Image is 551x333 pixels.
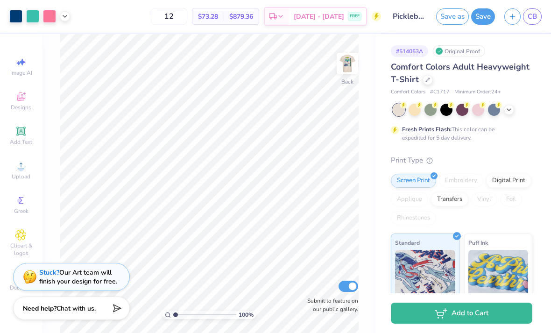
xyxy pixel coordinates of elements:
span: Standard [395,238,420,248]
div: Digital Print [486,174,531,188]
span: Image AI [10,69,32,77]
div: Embroidery [439,174,483,188]
strong: Fresh Prints Flash: [402,126,452,133]
span: Comfort Colors [391,88,425,96]
div: Print Type [391,155,532,166]
div: Our Art team will finish your design for free. [39,268,117,286]
span: Puff Ink [468,238,488,248]
strong: Need help? [23,304,57,313]
span: # C1717 [430,88,450,96]
strong: Stuck? [39,268,59,277]
div: Vinyl [471,192,497,206]
span: Decorate [10,284,32,291]
img: Back [338,54,357,73]
span: Add Text [10,138,32,146]
span: Comfort Colors Adult Heavyweight T-Shirt [391,61,530,85]
span: Greek [14,207,28,215]
div: Original Proof [433,45,485,57]
label: Submit to feature on our public gallery. [302,297,358,313]
span: $879.36 [229,12,253,21]
a: CB [523,8,542,25]
span: [DATE] - [DATE] [294,12,344,21]
img: Standard [395,250,455,297]
div: This color can be expedited for 5 day delivery. [402,125,517,142]
div: Foil [500,192,522,206]
input: Untitled Design [386,7,431,26]
button: Save [471,8,495,25]
span: Chat with us. [57,304,96,313]
span: Designs [11,104,31,111]
div: Applique [391,192,428,206]
div: # 514053A [391,45,428,57]
img: Puff Ink [468,250,529,297]
input: – – [151,8,187,25]
span: FREE [350,13,360,20]
span: Upload [12,173,30,180]
span: $73.28 [198,12,218,21]
span: 100 % [239,311,254,319]
span: CB [528,11,537,22]
span: Minimum Order: 24 + [454,88,501,96]
div: Transfers [431,192,468,206]
span: Clipart & logos [5,242,37,257]
div: Screen Print [391,174,436,188]
div: Rhinestones [391,211,436,225]
button: Add to Cart [391,303,532,324]
button: Save as [436,8,469,25]
div: Back [341,78,353,86]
